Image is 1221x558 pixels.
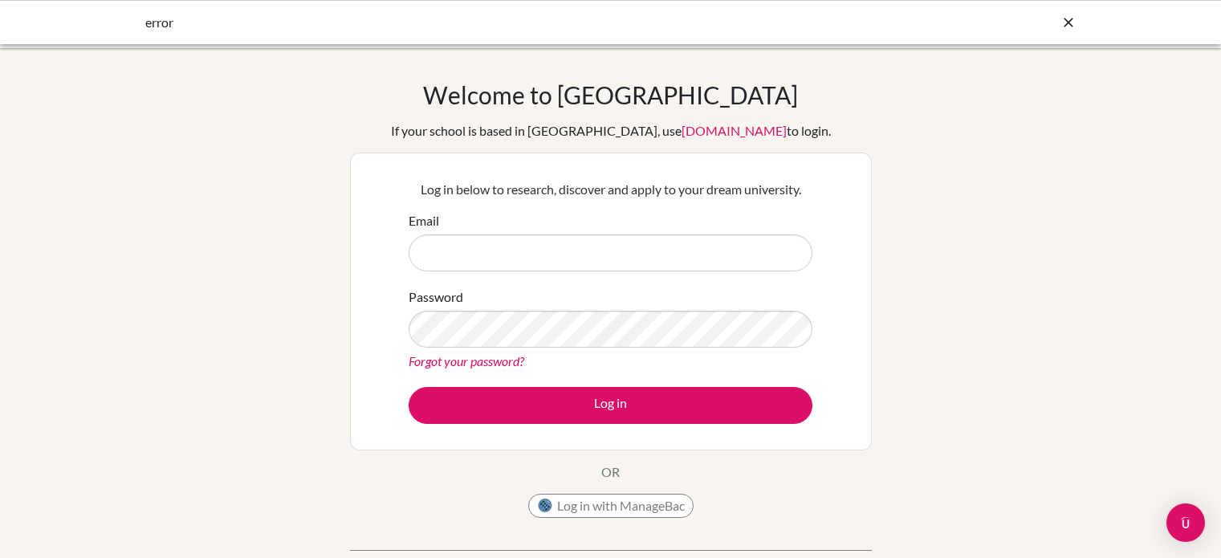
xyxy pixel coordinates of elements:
[409,180,812,199] p: Log in below to research, discover and apply to your dream university.
[409,387,812,424] button: Log in
[145,13,836,32] div: error
[409,211,439,230] label: Email
[528,494,694,518] button: Log in with ManageBac
[423,80,798,109] h1: Welcome to [GEOGRAPHIC_DATA]
[1166,503,1205,542] div: Open Intercom Messenger
[391,121,831,141] div: If your school is based in [GEOGRAPHIC_DATA], use to login.
[682,123,787,138] a: [DOMAIN_NAME]
[409,353,524,369] a: Forgot your password?
[601,462,620,482] p: OR
[409,287,463,307] label: Password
